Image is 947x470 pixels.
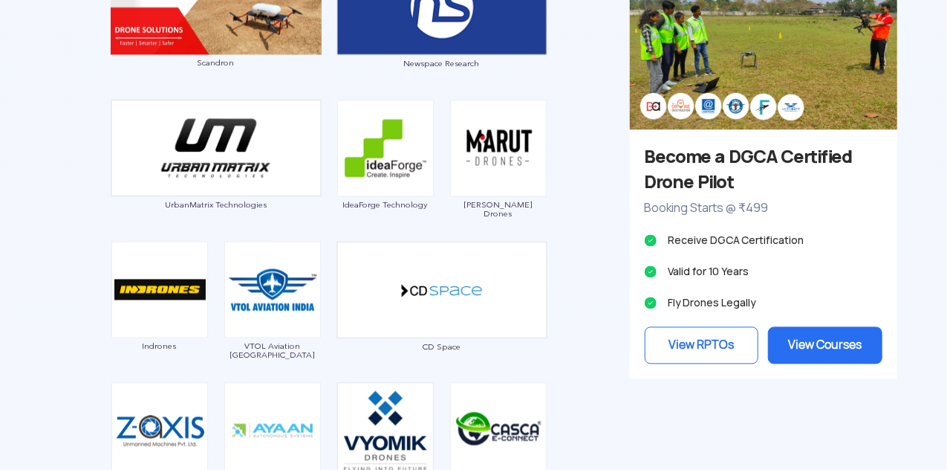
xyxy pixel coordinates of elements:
[111,100,322,197] img: ic_urbanmatrix_double.png
[336,242,547,339] img: ic_cdspace_double.png
[449,201,547,219] span: [PERSON_NAME] Drones
[224,342,322,360] span: VTOL Aviation [GEOGRAPHIC_DATA]
[645,327,759,364] a: View RPTOs
[111,201,322,210] span: UrbanMatrix Technologies
[645,231,882,251] li: Receive DGCA Certification
[111,141,322,210] a: UrbanMatrix Technologies
[645,262,882,283] li: Valid for 10 Years
[224,283,322,360] a: VTOL Aviation [GEOGRAPHIC_DATA]
[768,327,882,364] a: View Courses
[336,283,547,352] a: CD Space
[111,242,208,338] img: ic_indrones.png
[645,293,882,314] li: Fly Drones Legally
[337,100,434,197] img: ic_ideaforge.png
[336,59,547,68] span: Newspace Research
[336,201,435,210] span: IdeaForge Technology
[645,199,882,219] p: Booking Starts @ ₹499
[450,100,547,197] img: ic_marutdrones.png
[111,59,322,68] span: Scandron
[111,342,209,351] span: Indrones
[111,283,209,351] a: Indrones
[224,242,321,338] img: ic_vtolaviation.png
[645,145,882,196] h3: Become a DGCA Certified Drone Pilot
[336,141,435,210] a: IdeaForge Technology
[336,343,547,352] span: CD Space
